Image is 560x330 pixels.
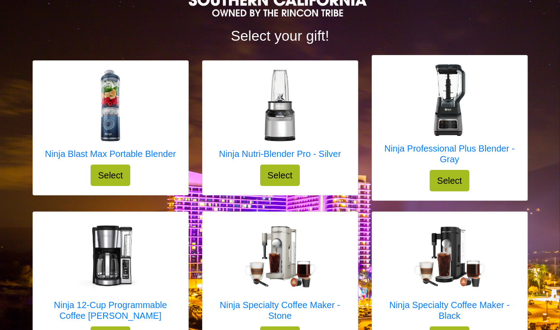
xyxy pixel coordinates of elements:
h2: Select your gift! [33,27,528,44]
img: Ninja Blast Max Portable Blender [75,70,146,141]
img: Ninja Specialty Coffee Maker - Black [414,227,485,288]
h5: Ninja 12-Cup Programmable Coffee [PERSON_NAME] [42,300,179,321]
a: Ninja Nutri-Blender Pro - Silver Ninja Nutri-Blender Pro - Silver [219,70,341,165]
h5: Ninja Specialty Coffee Maker - Black [381,300,519,321]
a: Ninja Specialty Coffee Maker - Stone Ninja Specialty Coffee Maker - Stone [212,221,349,326]
button: Select [430,170,470,191]
img: Ninja 12-Cup Programmable Coffee Brewer [75,221,146,292]
button: Select [91,165,131,186]
a: Ninja 12-Cup Programmable Coffee Brewer Ninja 12-Cup Programmable Coffee [PERSON_NAME] [42,221,179,326]
a: Ninja Professional Plus Blender - Gray Ninja Professional Plus Blender - Gray [381,64,519,170]
img: Ninja Nutri-Blender Pro - Silver [244,70,315,141]
button: Select [260,165,300,186]
a: Ninja Blast Max Portable Blender Ninja Blast Max Portable Blender [45,70,176,165]
h5: Ninja Blast Max Portable Blender [45,148,176,159]
h5: Ninja Professional Plus Blender - Gray [381,143,519,165]
h5: Ninja Specialty Coffee Maker - Stone [212,300,349,321]
img: Ninja Specialty Coffee Maker - Stone [245,226,316,287]
a: Ninja Specialty Coffee Maker - Black Ninja Specialty Coffee Maker - Black [381,221,519,326]
h5: Ninja Nutri-Blender Pro - Silver [219,148,341,159]
img: Ninja Professional Plus Blender - Gray [414,64,485,136]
